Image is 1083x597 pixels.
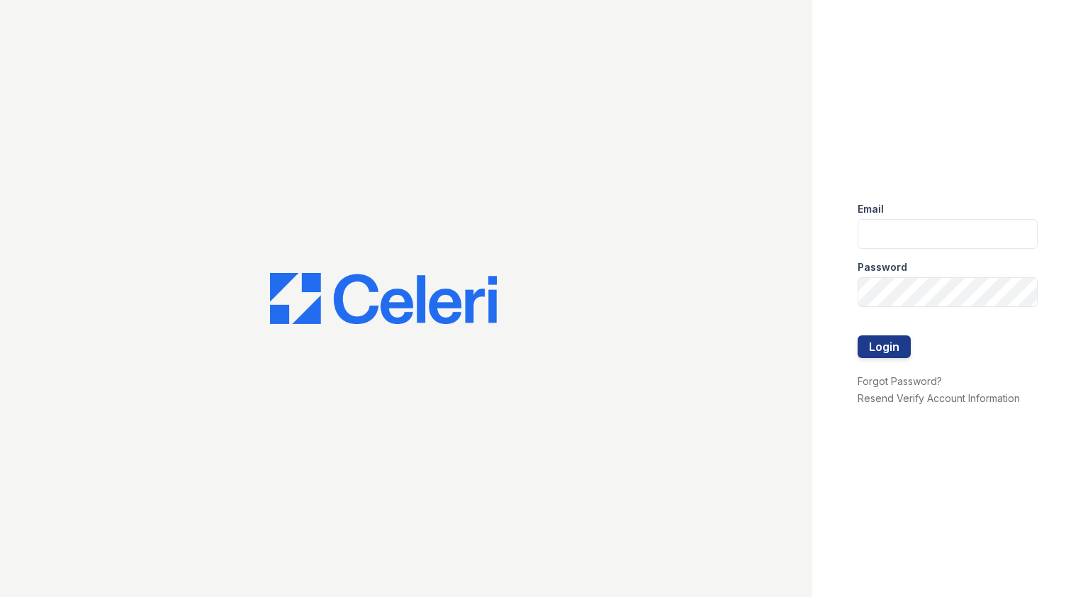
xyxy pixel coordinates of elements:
[858,260,907,274] label: Password
[858,335,911,358] button: Login
[858,392,1020,404] a: Resend Verify Account Information
[270,273,497,324] img: CE_Logo_Blue-a8612792a0a2168367f1c8372b55b34899dd931a85d93a1a3d3e32e68fde9ad4.png
[858,202,884,216] label: Email
[858,375,942,387] a: Forgot Password?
